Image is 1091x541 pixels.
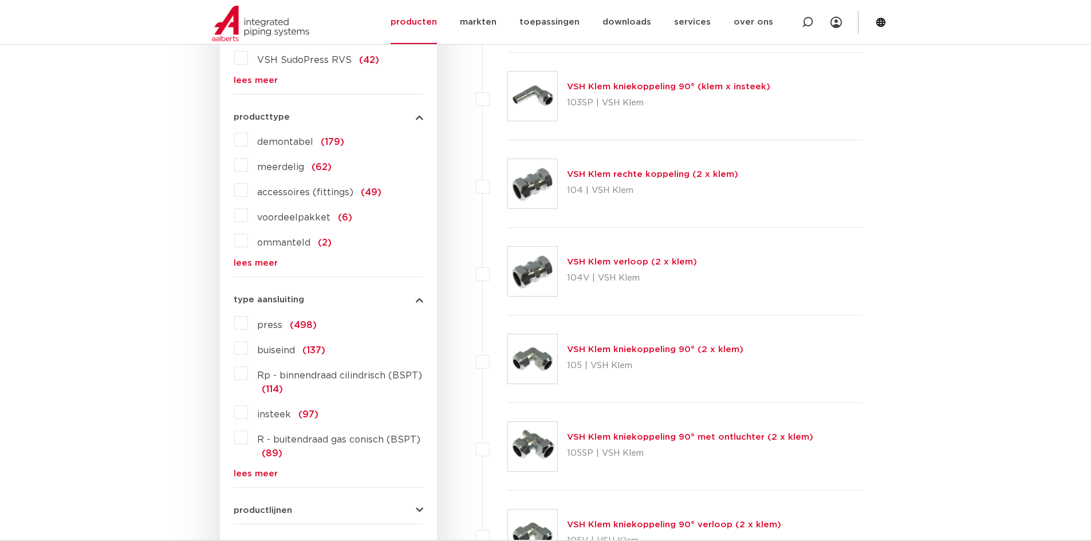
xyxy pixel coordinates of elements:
span: (114) [262,385,283,394]
span: (137) [302,346,325,355]
span: (2) [318,238,332,247]
span: press [257,321,282,330]
img: Thumbnail for VSH Klem kniekoppeling 90° (2 x klem) [508,334,557,384]
a: VSH Klem kniekoppeling 90° met ontluchter (2 x klem) [567,433,813,441]
span: (89) [262,449,282,458]
span: demontabel [257,137,313,147]
p: 105SP | VSH Klem [567,444,813,463]
a: VSH Klem kniekoppeling 90° (klem x insteek) [567,82,770,91]
span: (498) [290,321,317,330]
p: 103SP | VSH Klem [567,94,770,112]
span: (49) [361,188,381,197]
span: productlijnen [234,506,292,515]
span: meerdelig [257,163,304,172]
span: (97) [298,410,318,419]
p: 104V | VSH Klem [567,269,697,287]
img: Thumbnail for VSH Klem kniekoppeling 90° met ontluchter (2 x klem) [508,422,557,471]
a: lees meer [234,469,423,478]
span: VSH SudoPress RVS [257,56,352,65]
span: ommanteld [257,238,310,247]
span: buiseind [257,346,295,355]
span: Rp - binnendraad cilindrisch (BSPT) [257,371,422,380]
a: VSH Klem rechte koppeling (2 x klem) [567,170,738,179]
a: lees meer [234,76,423,85]
span: type aansluiting [234,295,304,304]
button: productlijnen [234,506,423,515]
span: R - buitendraad gas conisch (BSPT) [257,435,420,444]
span: (62) [312,163,332,172]
span: voordeelpakket [257,213,330,222]
button: producttype [234,113,423,121]
a: lees meer [234,259,423,267]
button: type aansluiting [234,295,423,304]
span: producttype [234,113,290,121]
img: Thumbnail for VSH Klem kniekoppeling 90° (klem x insteek) [508,72,557,121]
a: VSH Klem kniekoppeling 90° verloop (2 x klem) [567,520,781,529]
span: accessoires (fittings) [257,188,353,197]
span: (179) [321,137,344,147]
a: VSH Klem verloop (2 x klem) [567,258,697,266]
span: (42) [359,56,379,65]
p: 104 | VSH Klem [567,181,738,200]
span: insteek [257,410,291,419]
p: 105 | VSH Klem [567,357,743,375]
img: Thumbnail for VSH Klem rechte koppeling (2 x klem) [508,159,557,208]
span: (6) [338,213,352,222]
img: Thumbnail for VSH Klem verloop (2 x klem) [508,247,557,296]
a: VSH Klem kniekoppeling 90° (2 x klem) [567,345,743,354]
